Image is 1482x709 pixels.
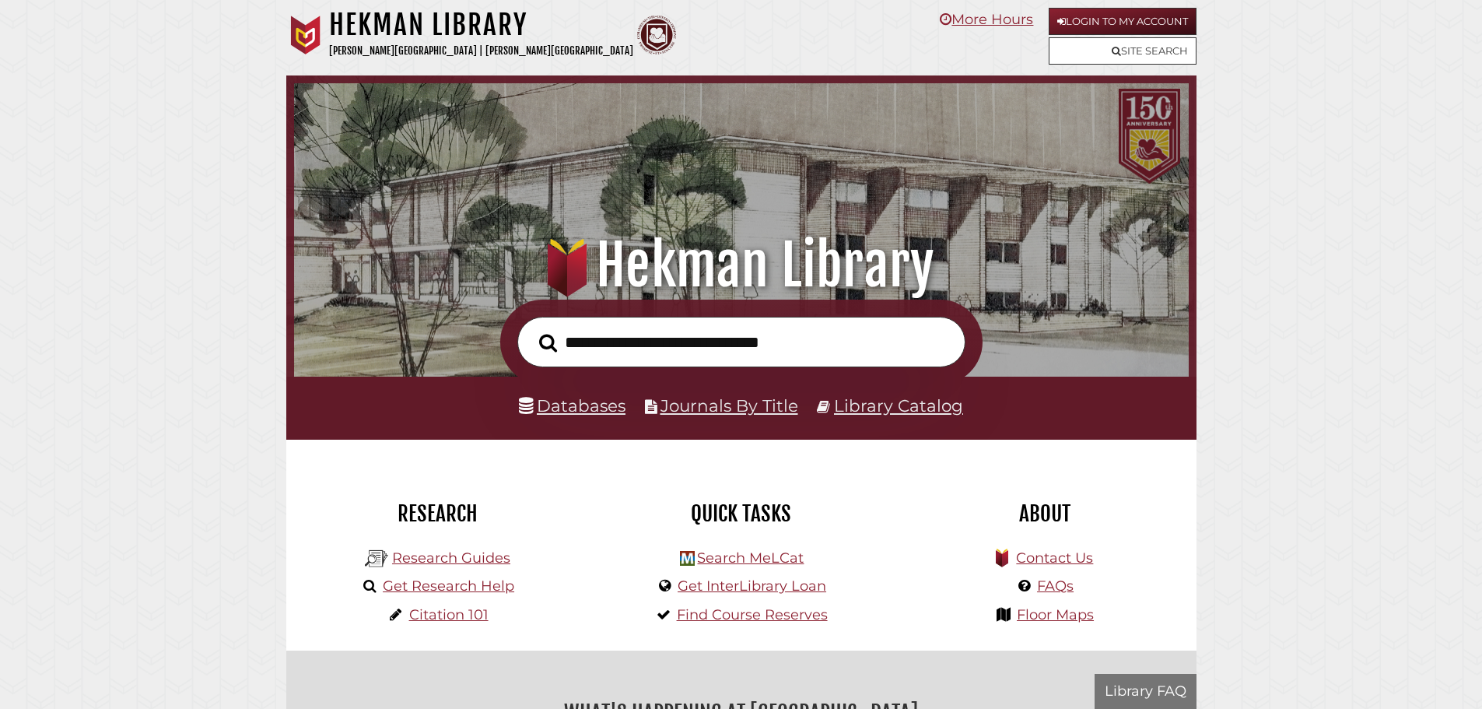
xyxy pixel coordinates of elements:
[329,42,633,60] p: [PERSON_NAME][GEOGRAPHIC_DATA] | [PERSON_NAME][GEOGRAPHIC_DATA]
[329,8,633,42] h1: Hekman Library
[1049,37,1196,65] a: Site Search
[660,395,798,416] a: Journals By Title
[286,16,325,54] img: Calvin University
[539,333,557,353] i: Search
[392,549,510,567] a: Research Guides
[677,606,828,623] a: Find Course Reserves
[519,395,625,416] a: Databases
[697,549,804,567] a: Search MeLCat
[1017,606,1094,623] a: Floor Maps
[905,500,1185,527] h2: About
[940,11,1033,28] a: More Hours
[383,577,514,595] a: Get Research Help
[637,16,676,54] img: Calvin Theological Seminary
[678,577,826,595] a: Get InterLibrary Loan
[680,551,695,566] img: Hekman Library Logo
[601,500,881,527] h2: Quick Tasks
[298,500,578,527] h2: Research
[1049,8,1196,35] a: Login to My Account
[531,329,565,357] button: Search
[409,606,489,623] a: Citation 101
[365,547,388,570] img: Hekman Library Logo
[1016,549,1093,567] a: Contact Us
[834,395,963,416] a: Library Catalog
[316,231,1166,300] h1: Hekman Library
[1037,577,1074,595] a: FAQs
